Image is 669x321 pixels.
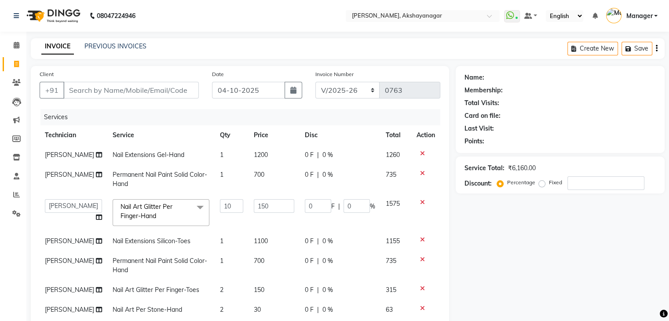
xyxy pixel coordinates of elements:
[113,151,184,159] span: Nail Extensions Gel-Hand
[317,256,319,266] span: |
[386,151,400,159] span: 1260
[464,164,504,173] div: Service Total:
[322,150,333,160] span: 0 %
[464,98,499,108] div: Total Visits:
[40,70,54,78] label: Client
[305,305,314,314] span: 0 F
[113,171,207,188] span: Permanent Nail Paint Solid Color-Hand
[317,170,319,179] span: |
[380,125,411,145] th: Total
[305,170,314,179] span: 0 F
[254,237,268,245] span: 1100
[464,111,501,120] div: Card on file:
[45,237,94,245] span: [PERSON_NAME]
[317,150,319,160] span: |
[254,286,264,294] span: 150
[113,286,199,294] span: Nail Art Glitter Per Finger-Toes
[315,70,354,78] label: Invoice Number
[254,171,264,179] span: 700
[621,42,652,55] button: Save
[464,137,484,146] div: Points:
[22,4,83,28] img: logo
[507,179,535,186] label: Percentage
[464,86,503,95] div: Membership:
[305,256,314,266] span: 0 F
[338,202,340,211] span: |
[322,305,333,314] span: 0 %
[63,82,199,98] input: Search by Name/Mobile/Email/Code
[254,257,264,265] span: 700
[220,151,223,159] span: 1
[386,171,396,179] span: 735
[606,8,621,23] img: Manager
[317,237,319,246] span: |
[156,212,160,220] a: x
[370,202,375,211] span: %
[40,82,64,98] button: +91
[40,109,447,125] div: Services
[220,257,223,265] span: 1
[305,285,314,295] span: 0 F
[322,285,333,295] span: 0 %
[113,306,182,314] span: Nail Art Per Stone-Hand
[254,151,268,159] span: 1200
[220,306,223,314] span: 2
[305,150,314,160] span: 0 F
[107,125,215,145] th: Service
[254,306,261,314] span: 30
[45,286,94,294] span: [PERSON_NAME]
[97,4,135,28] b: 08047224946
[508,164,536,173] div: ₹6,160.00
[464,124,494,133] div: Last Visit:
[113,257,207,274] span: Permanent Nail Paint Solid Color-Hand
[317,305,319,314] span: |
[411,125,440,145] th: Action
[386,286,396,294] span: 315
[220,171,223,179] span: 1
[40,125,107,145] th: Technician
[41,39,74,55] a: INVOICE
[386,306,393,314] span: 63
[113,237,190,245] span: Nail Extensions Silicon-Toes
[45,151,94,159] span: [PERSON_NAME]
[220,237,223,245] span: 1
[386,257,396,265] span: 735
[220,286,223,294] span: 2
[249,125,300,145] th: Price
[212,70,224,78] label: Date
[331,202,335,211] span: F
[322,237,333,246] span: 0 %
[300,125,380,145] th: Disc
[45,306,94,314] span: [PERSON_NAME]
[305,237,314,246] span: 0 F
[549,179,562,186] label: Fixed
[215,125,249,145] th: Qty
[626,11,652,21] span: Manager
[45,171,94,179] span: [PERSON_NAME]
[317,285,319,295] span: |
[322,170,333,179] span: 0 %
[386,237,400,245] span: 1155
[121,203,172,220] span: Nail Art Glitter Per Finger-Hand
[464,73,484,82] div: Name:
[84,42,146,50] a: PREVIOUS INVOICES
[386,200,400,208] span: 1575
[464,179,492,188] div: Discount:
[45,257,94,265] span: [PERSON_NAME]
[322,256,333,266] span: 0 %
[567,42,618,55] button: Create New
